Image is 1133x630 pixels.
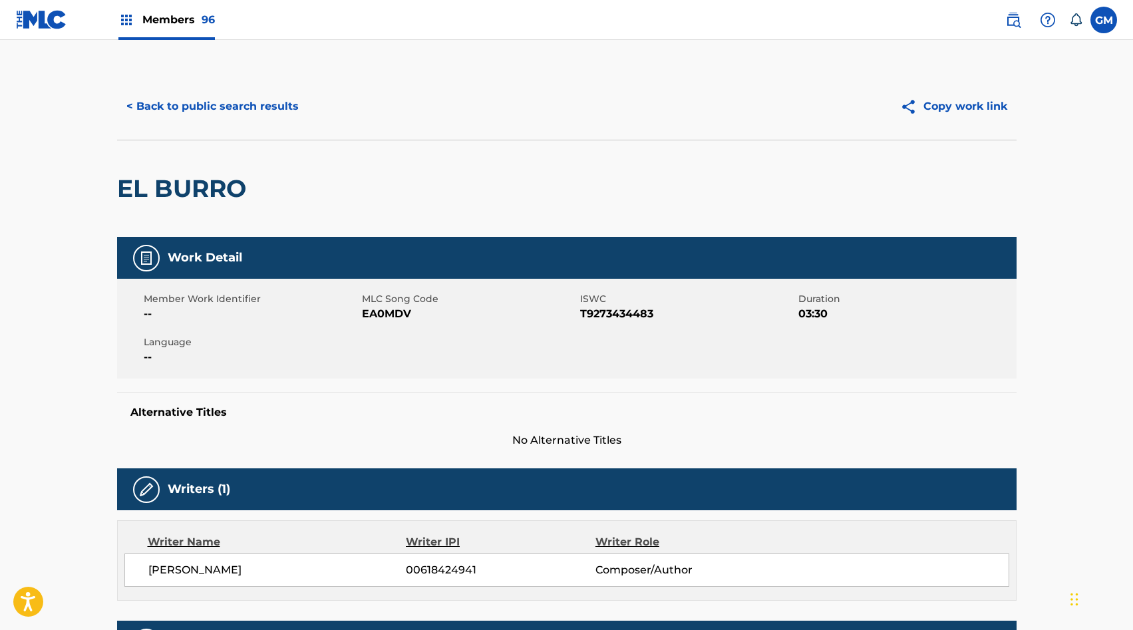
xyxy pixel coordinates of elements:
img: MLC Logo [16,10,67,29]
iframe: Resource Center [1096,418,1133,525]
div: Writer Name [148,534,406,550]
button: Copy work link [891,90,1017,123]
div: User Menu [1090,7,1117,33]
span: Duration [798,292,1013,306]
div: Notifications [1069,13,1082,27]
div: Writer IPI [406,534,595,550]
span: Composer/Author [595,562,768,578]
span: Member Work Identifier [144,292,359,306]
img: help [1040,12,1056,28]
h5: Alternative Titles [130,406,1003,419]
span: Members [142,12,215,27]
iframe: Chat Widget [1066,566,1133,630]
div: Help [1035,7,1061,33]
img: search [1005,12,1021,28]
span: -- [144,349,359,365]
span: 96 [202,13,215,26]
img: Copy work link [900,98,923,115]
span: T9273434483 [580,306,795,322]
span: 03:30 [798,306,1013,322]
h2: EL BURRO [117,174,253,204]
button: < Back to public search results [117,90,308,123]
img: Work Detail [138,250,154,266]
span: 00618424941 [406,562,595,578]
div: Arrastrar [1070,579,1078,619]
div: Writer Role [595,534,768,550]
h5: Work Detail [168,250,242,265]
img: Writers [138,482,154,498]
div: Widget de chat [1066,566,1133,630]
span: -- [144,306,359,322]
span: ISWC [580,292,795,306]
h5: Writers (1) [168,482,230,497]
span: No Alternative Titles [117,432,1017,448]
img: Top Rightsholders [118,12,134,28]
span: EA0MDV [362,306,577,322]
span: [PERSON_NAME] [148,562,406,578]
a: Public Search [1000,7,1027,33]
span: Language [144,335,359,349]
span: MLC Song Code [362,292,577,306]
